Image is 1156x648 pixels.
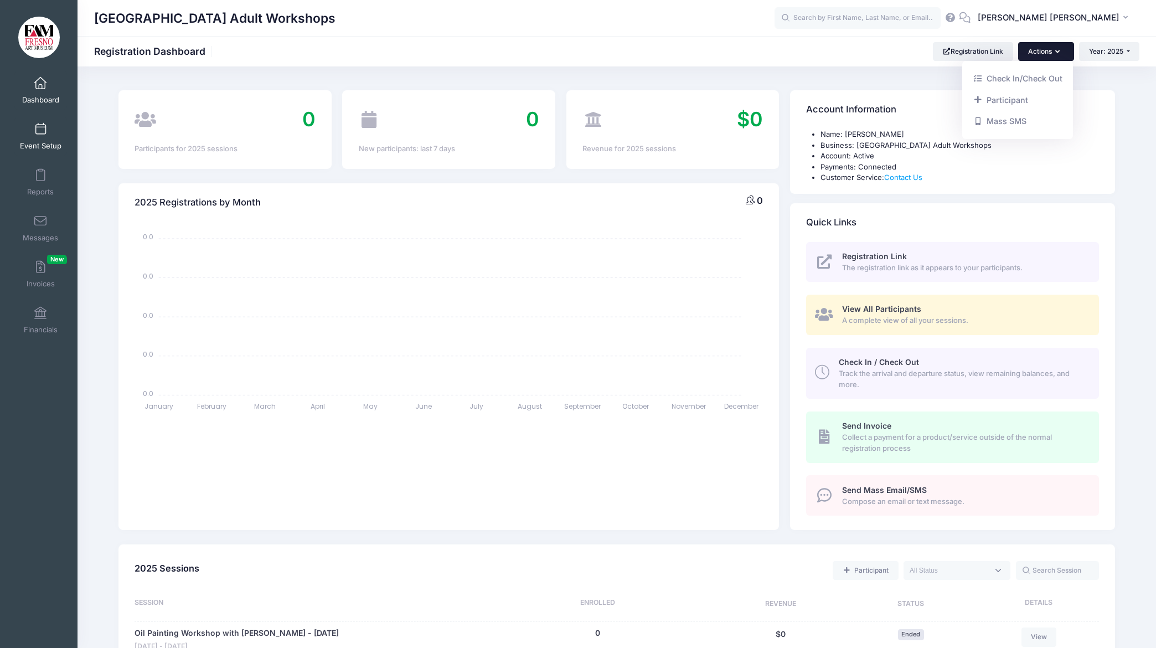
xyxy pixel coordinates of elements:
a: Financials [14,301,67,340]
span: Financials [24,325,58,335]
a: View All Participants A complete view of all your sessions. [806,295,1098,335]
tspan: 0.0 [143,232,153,241]
a: View [1021,628,1057,646]
div: Status [848,598,973,611]
button: 0 [595,628,600,639]
span: Send Mass Email/SMS [842,485,927,495]
tspan: 0.0 [143,349,153,359]
span: Track the arrival and departure status, view remaining balances, and more. [839,368,1086,390]
input: Search Session [1016,561,1099,580]
a: Send Mass Email/SMS Compose an email or text message. [806,475,1098,516]
h4: Account Information [806,94,896,126]
span: Collect a payment for a product/service outside of the normal registration process [842,432,1086,454]
div: Actions [962,61,1073,139]
tspan: December [725,402,760,411]
div: New participants: last 7 days [359,143,539,155]
span: 0 [302,107,316,131]
a: InvoicesNew [14,255,67,294]
textarea: Search [910,565,988,575]
tspan: November [672,402,706,411]
span: Messages [23,233,58,243]
tspan: April [311,402,325,411]
span: New [47,255,67,264]
a: Oil Painting Workshop with [PERSON_NAME] - [DATE] [135,628,339,639]
li: Business: [GEOGRAPHIC_DATA] Adult Workshops [820,140,1098,151]
li: Customer Service: [820,172,1098,183]
a: Registration Link [933,42,1013,61]
tspan: 0.0 [143,271,153,281]
div: Revenue for 2025 sessions [582,143,763,155]
a: Check In / Check Out Track the arrival and departure status, view remaining balances, and more. [806,348,1098,399]
tspan: January [144,402,173,411]
tspan: June [415,402,432,411]
div: Participants for 2025 sessions [135,143,315,155]
h1: [GEOGRAPHIC_DATA] Adult Workshops [94,6,336,31]
a: Dashboard [14,71,67,110]
img: Fresno Art Museum Adult Workshops [18,17,60,58]
span: Compose an email or text message. [842,496,1086,507]
h4: Quick Links [806,207,856,238]
tspan: September [564,402,601,411]
div: Details [973,598,1098,611]
div: Revenue [713,598,848,611]
span: View All Participants [842,304,921,313]
a: Check In/Check Out [967,68,1067,89]
a: Messages [14,209,67,248]
tspan: 0.0 [143,310,153,320]
tspan: August [518,402,542,411]
input: Search by First Name, Last Name, or Email... [775,7,941,29]
span: Registration Link [842,251,907,261]
span: [PERSON_NAME] [PERSON_NAME] [978,12,1119,24]
tspan: February [197,402,226,411]
li: Account: Active [820,151,1098,162]
tspan: May [364,402,378,411]
tspan: 0.0 [143,388,153,398]
span: Reports [27,187,54,197]
a: Reports [14,163,67,202]
a: Add a new manual registration [967,89,1067,110]
h4: 2025 Registrations by Month [135,187,261,218]
span: 0 [526,107,539,131]
span: Dashboard [22,95,59,105]
span: Check In / Check Out [839,357,919,367]
a: Mass SMS [967,111,1067,132]
span: Year: 2025 [1089,47,1123,55]
h1: Registration Dashboard [94,45,215,57]
span: Ended [898,629,924,640]
a: Event Setup [14,117,67,156]
tspan: October [622,402,649,411]
a: Registration Link The registration link as it appears to your participants. [806,242,1098,282]
span: A complete view of all your sessions. [842,315,1086,326]
span: $0 [737,107,763,131]
span: 2025 Sessions [135,563,199,574]
li: Payments: Connected [820,162,1098,173]
li: Name: [PERSON_NAME] [820,129,1098,140]
button: [PERSON_NAME] [PERSON_NAME] [971,6,1139,31]
button: Year: 2025 [1079,42,1139,61]
button: Actions [1018,42,1074,61]
a: Add a new manual registration [833,561,898,580]
div: Enrolled [482,598,713,611]
div: Session [135,598,482,611]
span: 0 [757,195,763,206]
span: Invoices [27,279,55,289]
a: Contact Us [884,173,922,182]
tspan: July [470,402,484,411]
a: Send Invoice Collect a payment for a product/service outside of the normal registration process [806,412,1098,462]
span: Event Setup [20,141,61,151]
span: Send Invoice [842,421,891,430]
tspan: March [254,402,276,411]
span: The registration link as it appears to your participants. [842,263,1086,274]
